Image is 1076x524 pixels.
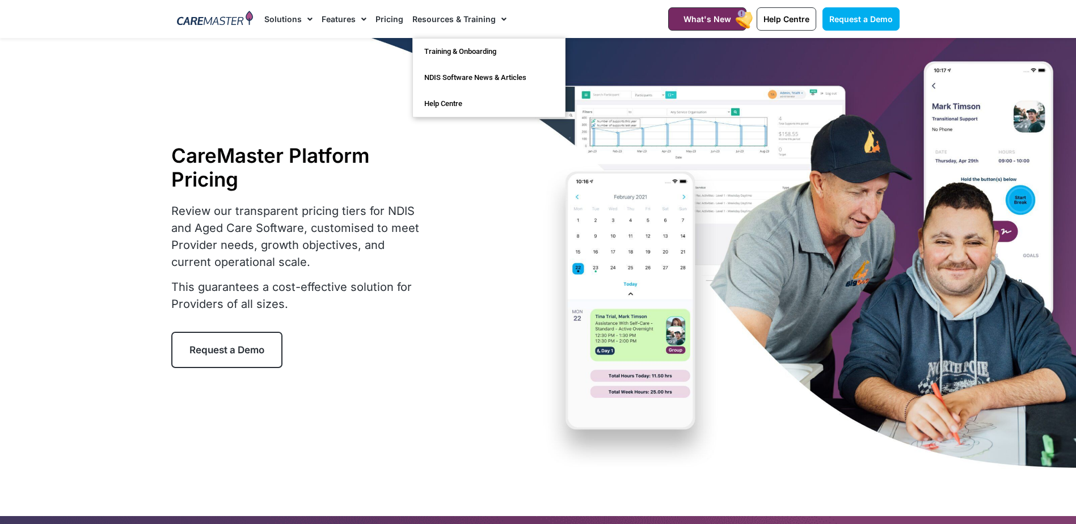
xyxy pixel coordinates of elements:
a: Help Centre [413,91,565,117]
a: Request a Demo [822,7,900,31]
img: CareMaster Logo [177,11,254,28]
a: NDIS Software News & Articles [413,65,565,91]
p: Review our transparent pricing tiers for NDIS and Aged Care Software, customised to meet Provider... [171,202,427,271]
a: Help Centre [757,7,816,31]
span: Request a Demo [829,14,893,24]
h1: CareMaster Platform Pricing [171,143,427,191]
span: What's New [683,14,731,24]
p: This guarantees a cost-effective solution for Providers of all sizes. [171,278,427,312]
span: Help Centre [763,14,809,24]
a: Training & Onboarding [413,39,565,65]
span: Request a Demo [189,344,264,356]
ul: Resources & Training [412,38,566,117]
a: Request a Demo [171,332,282,368]
a: What's New [668,7,746,31]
